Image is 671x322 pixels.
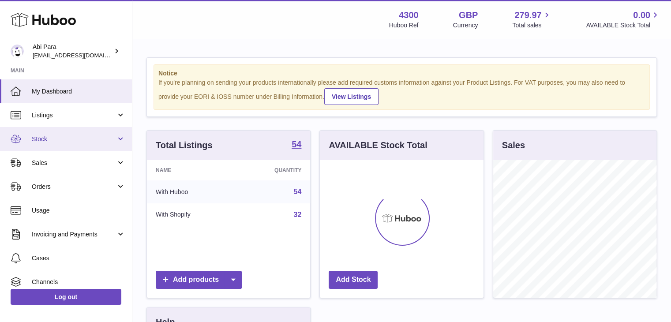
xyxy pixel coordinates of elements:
[32,230,116,239] span: Invoicing and Payments
[32,111,116,120] span: Listings
[32,183,116,191] span: Orders
[32,206,125,215] span: Usage
[453,21,478,30] div: Currency
[399,9,419,21] strong: 4300
[459,9,478,21] strong: GBP
[32,278,125,286] span: Channels
[292,140,301,149] strong: 54
[512,21,551,30] span: Total sales
[514,9,541,21] span: 279.97
[147,203,235,226] td: With Shopify
[11,289,121,305] a: Log out
[32,87,125,96] span: My Dashboard
[633,9,650,21] span: 0.00
[294,188,302,195] a: 54
[156,139,213,151] h3: Total Listings
[389,21,419,30] div: Huboo Ref
[11,45,24,58] img: Abi@mifo.co.uk
[235,160,311,180] th: Quantity
[32,159,116,167] span: Sales
[32,254,125,262] span: Cases
[329,271,378,289] a: Add Stock
[586,21,660,30] span: AVAILABLE Stock Total
[292,140,301,150] a: 54
[324,88,379,105] a: View Listings
[156,271,242,289] a: Add products
[158,69,645,78] strong: Notice
[33,43,112,60] div: Abi Para
[33,52,130,59] span: [EMAIL_ADDRESS][DOMAIN_NAME]
[147,160,235,180] th: Name
[586,9,660,30] a: 0.00 AVAILABLE Stock Total
[294,211,302,218] a: 32
[512,9,551,30] a: 279.97 Total sales
[147,180,235,203] td: With Huboo
[329,139,427,151] h3: AVAILABLE Stock Total
[32,135,116,143] span: Stock
[158,79,645,105] div: If you're planning on sending your products internationally please add required customs informati...
[502,139,525,151] h3: Sales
